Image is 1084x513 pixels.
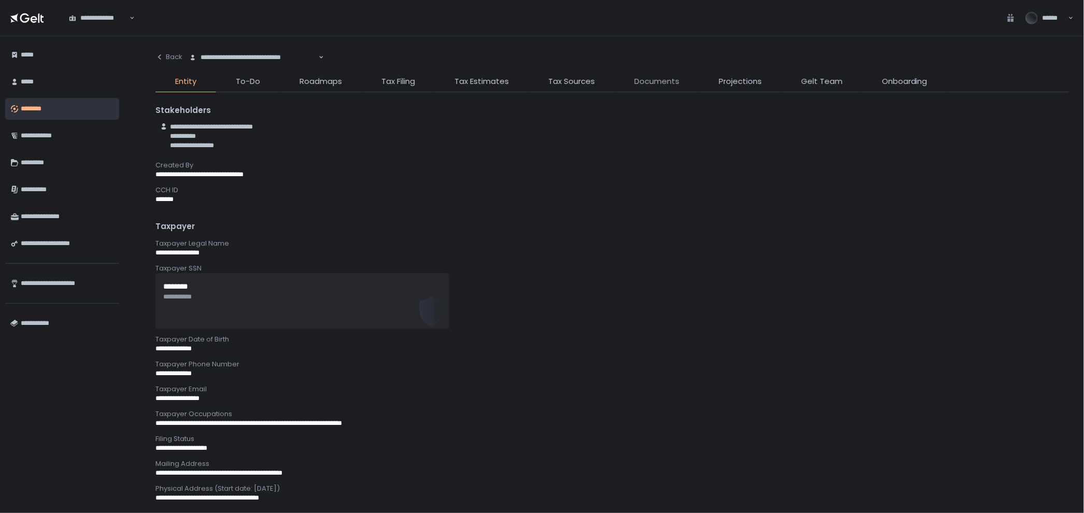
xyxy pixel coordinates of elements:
span: Tax Filing [381,76,415,88]
div: Taxpayer [155,221,1069,233]
div: Filing Status [155,434,1069,444]
span: Gelt Team [801,76,843,88]
div: Stakeholders [155,105,1069,117]
div: Taxpayer SSN [155,264,1069,273]
div: Taxpayer Legal Name [155,239,1069,248]
div: Search for option [62,7,135,28]
div: Taxpayer Email [155,384,1069,394]
input: Search for option [317,52,318,63]
div: Taxpayer Phone Number [155,360,1069,369]
span: Tax Sources [548,76,595,88]
div: Taxpayer Date of Birth [155,335,1069,344]
span: Documents [634,76,679,88]
div: CCH ID [155,186,1069,195]
span: To-Do [236,76,260,88]
div: Taxpayer Occupations [155,409,1069,419]
div: Created By [155,161,1069,170]
span: Projections [719,76,762,88]
div: Back [155,52,182,62]
span: Roadmaps [299,76,342,88]
span: Onboarding [882,76,928,88]
div: Search for option [182,47,324,68]
button: Back [155,47,182,67]
div: Mailing Address [155,459,1069,468]
div: Physical Address (Start date: [DATE]) [155,484,1069,493]
span: Tax Estimates [454,76,509,88]
span: Entity [175,76,196,88]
